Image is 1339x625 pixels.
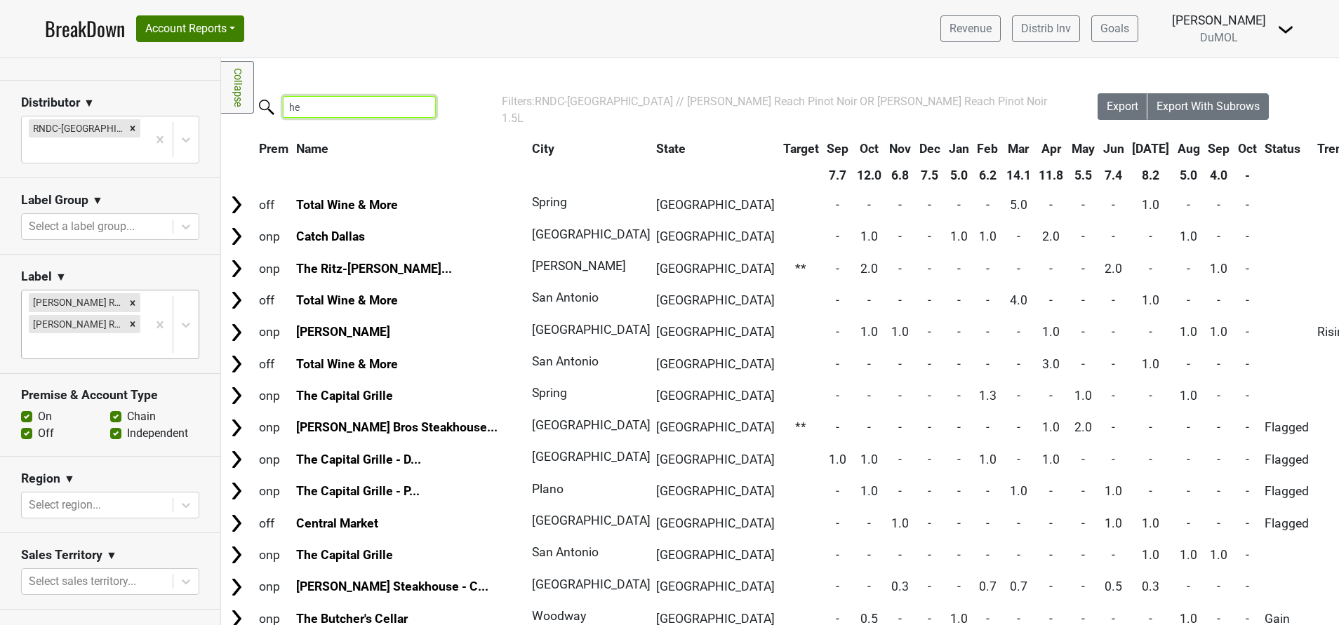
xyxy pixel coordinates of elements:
[1081,325,1085,339] span: -
[1049,262,1053,276] span: -
[296,484,420,498] a: The Capital Grille - P...
[1205,163,1234,188] th: 4.0
[1262,444,1313,474] td: Flagged
[255,285,292,315] td: off
[1149,420,1152,434] span: -
[986,262,990,276] span: -
[1142,293,1159,307] span: 1.0
[656,516,775,530] span: [GEOGRAPHIC_DATA]
[823,136,852,161] th: Sep: activate to sort column ascending
[1074,420,1092,434] span: 2.0
[656,389,775,403] span: [GEOGRAPHIC_DATA]
[1174,136,1204,161] th: Aug: activate to sort column ascending
[656,548,775,562] span: [GEOGRAPHIC_DATA]
[21,95,80,110] h3: Distributor
[928,357,931,371] span: -
[928,325,931,339] span: -
[898,452,902,466] span: -
[1017,325,1020,339] span: -
[127,408,156,425] label: Chain
[1049,389,1053,403] span: -
[21,269,52,284] h3: Label
[1068,136,1098,161] th: May: activate to sort column ascending
[255,189,292,220] td: off
[296,198,398,212] a: Total Wine & More
[656,452,775,466] span: [GEOGRAPHIC_DATA]
[1017,452,1020,466] span: -
[1010,293,1027,307] span: 4.0
[296,548,393,562] a: The Capital Grille
[29,293,125,311] div: [PERSON_NAME] Reach Pinot Noir
[38,425,54,442] label: Off
[296,420,498,434] a: [PERSON_NAME] Bros Steakhouse...
[1017,262,1020,276] span: -
[255,349,292,379] td: off
[532,195,567,209] span: Spring
[1042,325,1060,339] span: 1.0
[928,420,931,434] span: -
[823,163,852,188] th: 7.7
[296,389,393,403] a: The Capital Grille
[502,95,1047,125] span: RNDC-[GEOGRAPHIC_DATA] // [PERSON_NAME] Reach Pinot Noir OR [PERSON_NAME] Reach Pinot Noir 1.5L
[1142,516,1159,530] span: 1.0
[836,293,839,307] span: -
[255,412,292,443] td: onp
[293,136,528,161] th: Name: activate to sort column ascending
[860,484,878,498] span: 1.0
[957,484,961,498] span: -
[653,136,778,161] th: State: activate to sort column ascending
[532,545,599,559] span: San Antonio
[21,193,88,208] h3: Label Group
[957,452,961,466] span: -
[1187,420,1190,434] span: -
[1068,163,1098,188] th: 5.5
[226,354,247,375] img: Arrow right
[1157,100,1260,113] span: Export With Subrows
[1049,516,1053,530] span: -
[1042,420,1060,434] span: 1.0
[296,452,421,466] a: The Capital Grille - D...
[860,229,878,243] span: 1.0
[957,262,961,276] span: -
[836,516,839,530] span: -
[1172,11,1266,29] div: [PERSON_NAME]
[1217,229,1220,243] span: -
[1112,452,1115,466] span: -
[1187,357,1190,371] span: -
[1174,163,1204,188] th: 5.0
[532,418,651,432] span: [GEOGRAPHIC_DATA]
[1217,389,1220,403] span: -
[656,325,775,339] span: [GEOGRAPHIC_DATA]
[979,452,997,466] span: 1.0
[1010,484,1027,498] span: 1.0
[532,450,651,464] span: [GEOGRAPHIC_DATA]
[916,163,944,188] th: 7.5
[928,229,931,243] span: -
[898,229,902,243] span: -
[226,544,247,565] img: Arrow right
[1074,389,1092,403] span: 1.0
[255,253,292,283] td: onp
[1003,136,1034,161] th: Mar: activate to sort column ascending
[1012,15,1080,42] a: Distrib Inv
[898,357,902,371] span: -
[1003,163,1034,188] th: 14.1
[783,142,819,156] span: Target
[928,293,931,307] span: -
[226,577,247,598] img: Arrow right
[64,471,75,488] span: ▼
[1049,293,1053,307] span: -
[1081,198,1085,212] span: -
[829,452,846,466] span: 1.0
[1217,357,1220,371] span: -
[656,484,775,498] span: [GEOGRAPHIC_DATA]
[1128,163,1173,188] th: 8.2
[853,136,885,161] th: Oct: activate to sort column ascending
[1081,229,1085,243] span: -
[1200,31,1238,44] span: DuMOL
[1081,357,1085,371] span: -
[296,142,328,156] span: Name
[957,325,961,339] span: -
[296,262,452,276] a: The Ritz-[PERSON_NAME]...
[255,136,292,161] th: Prem: activate to sort column ascending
